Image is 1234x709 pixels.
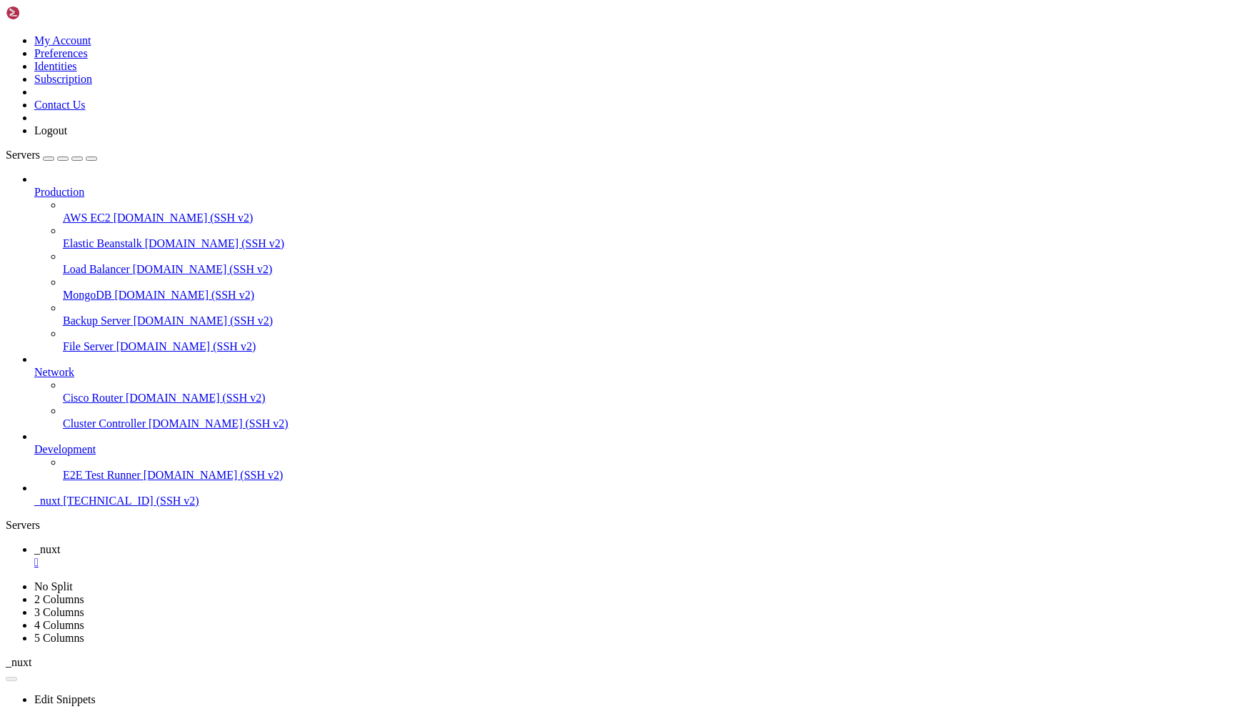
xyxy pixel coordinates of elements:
a: _nuxt [34,543,1228,569]
span: _nuxt [34,543,60,555]
span: [DOMAIN_NAME] (SSH v2) [133,263,273,275]
a: Load Balancer [DOMAIN_NAME] (SSH v2) [63,263,1228,276]
a: Cisco Router [DOMAIN_NAME] (SSH v2) [63,392,1228,405]
a: File Server [DOMAIN_NAME] (SSH v2) [63,340,1228,353]
a: _nuxt [TECHNICAL_ID] (SSH v2) [34,495,1228,507]
span: Elastic Beanstalk [63,237,142,249]
a: Contact Us [34,99,86,111]
span: Backup Server [63,314,131,327]
a: 2 Columns [34,593,84,605]
span: [DOMAIN_NAME] (SSH v2) [144,469,284,481]
a: My Account [34,34,91,46]
span: Cisco Router [63,392,123,404]
span: [DOMAIN_NAME] (SSH v2) [126,392,266,404]
a: Network [34,366,1228,379]
span: Load Balancer [63,263,130,275]
div: Servers [6,519,1228,532]
span: AWS EC2 [63,212,111,224]
span: [DOMAIN_NAME] (SSH v2) [145,237,285,249]
span: File Server [63,340,114,352]
span: MongoDB [63,289,111,301]
span: _nuxt [34,495,60,507]
span: [DOMAIN_NAME] (SSH v2) [114,212,254,224]
span: Servers [6,149,40,161]
li: _nuxt [TECHNICAL_ID] (SSH v2) [34,482,1228,507]
a: Logout [34,124,67,137]
a: 4 Columns [34,619,84,631]
span: [DOMAIN_NAME] (SSH v2) [114,289,254,301]
a: 5 Columns [34,632,84,644]
span: [DOMAIN_NAME] (SSH v2) [134,314,274,327]
a: 3 Columns [34,606,84,618]
span: Cluster Controller [63,417,146,430]
li: E2E Test Runner [DOMAIN_NAME] (SSH v2) [63,456,1228,482]
li: Development [34,430,1228,482]
span: Network [34,366,74,378]
li: Cluster Controller [DOMAIN_NAME] (SSH v2) [63,405,1228,430]
span: [DOMAIN_NAME] (SSH v2) [149,417,289,430]
a: No Split [34,580,73,593]
a: Elastic Beanstalk [DOMAIN_NAME] (SSH v2) [63,237,1228,250]
span: _nuxt [6,656,31,668]
span: Development [34,443,96,455]
a: MongoDB [DOMAIN_NAME] (SSH v2) [63,289,1228,302]
a: Backup Server [DOMAIN_NAME] (SSH v2) [63,314,1228,327]
li: Load Balancer [DOMAIN_NAME] (SSH v2) [63,250,1228,276]
a: E2E Test Runner [DOMAIN_NAME] (SSH v2) [63,469,1228,482]
a: Servers [6,149,97,161]
a: Cluster Controller [DOMAIN_NAME] (SSH v2) [63,417,1228,430]
img: Shellngn [6,6,88,20]
a: Production [34,186,1228,199]
a:  [34,556,1228,569]
li: MongoDB [DOMAIN_NAME] (SSH v2) [63,276,1228,302]
a: Preferences [34,47,88,59]
a: Subscription [34,73,92,85]
a: Identities [34,60,77,72]
span: E2E Test Runner [63,469,141,481]
span: [TECHNICAL_ID] (SSH v2) [63,495,199,507]
span: Production [34,186,84,198]
li: Production [34,173,1228,353]
a: AWS EC2 [DOMAIN_NAME] (SSH v2) [63,212,1228,224]
li: Backup Server [DOMAIN_NAME] (SSH v2) [63,302,1228,327]
a: Edit Snippets [34,693,96,705]
li: AWS EC2 [DOMAIN_NAME] (SSH v2) [63,199,1228,224]
li: Cisco Router [DOMAIN_NAME] (SSH v2) [63,379,1228,405]
a: Development [34,443,1228,456]
li: Network [34,353,1228,430]
li: Elastic Beanstalk [DOMAIN_NAME] (SSH v2) [63,224,1228,250]
li: File Server [DOMAIN_NAME] (SSH v2) [63,327,1228,353]
span: [DOMAIN_NAME] (SSH v2) [116,340,256,352]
